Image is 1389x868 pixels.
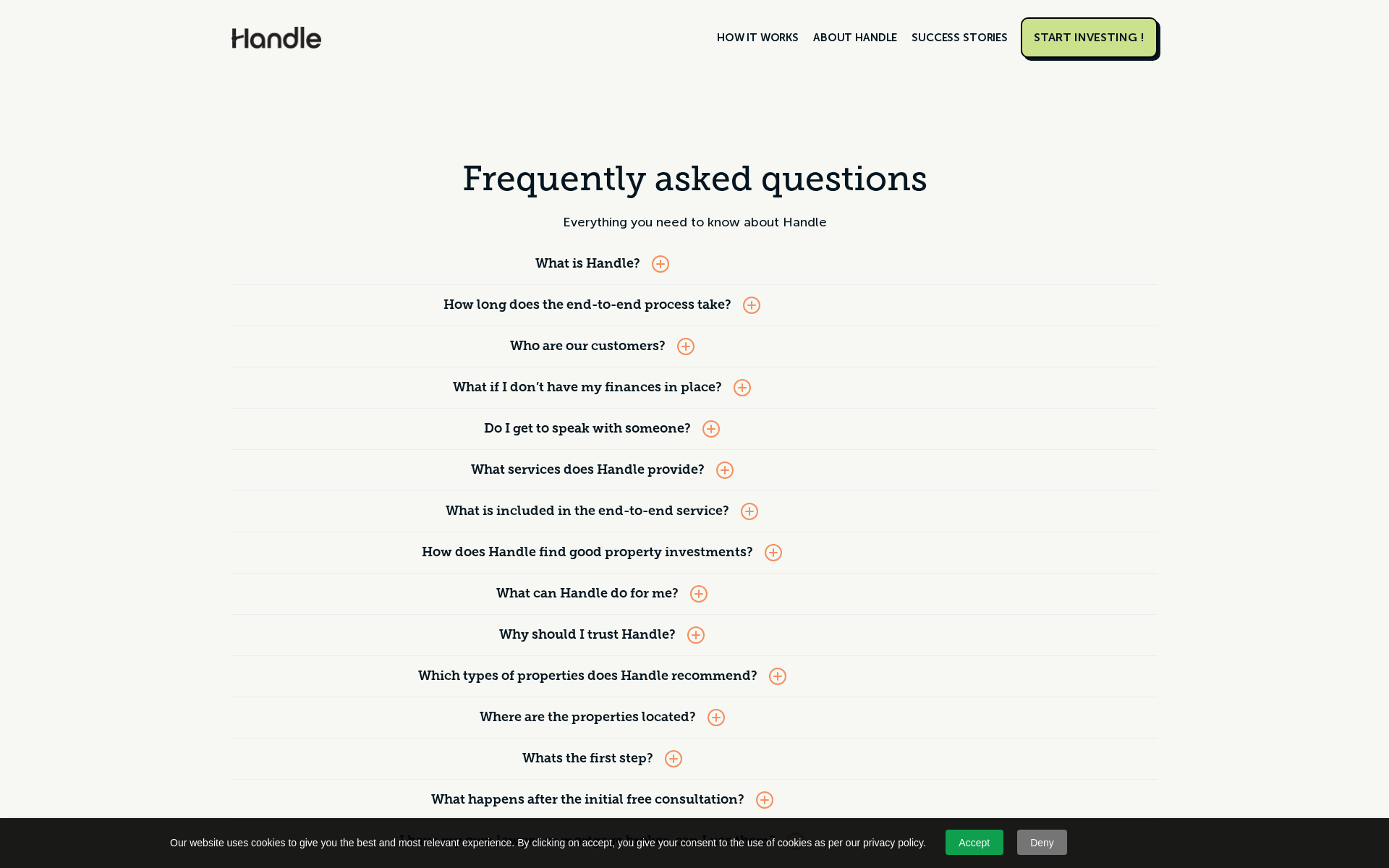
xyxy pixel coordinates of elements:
[806,25,904,50] a: ABOUT HANDLE
[510,341,666,354] strong: Who are our customers?
[522,753,653,766] strong: Whats the first step?
[946,830,1003,855] a: Accept
[417,156,972,201] h2: Frequently asked questions
[480,712,696,725] strong: Where are the properties located?
[1017,830,1068,855] a: Deny
[904,25,1015,50] a: SUCCESS STORIES
[710,25,806,50] a: HOW IT WORKS
[453,382,722,395] strong: What if I don’t have my finances in place?
[422,547,753,560] strong: How does Handle find good property investments?
[446,506,729,519] strong: What is included in the end-to-end service?
[471,464,705,477] strong: What services does Handle provide?
[417,213,972,232] div: Everything you need to know about Handle
[535,258,640,271] strong: What is Handle?
[484,423,691,436] strong: Do I get to speak with someone?
[496,588,679,601] strong: What can Handle do for me?
[443,299,731,312] strong: How long does the end-to-end process take?
[1021,17,1157,58] a: START INVESTING !
[499,629,676,642] strong: Why should I trust Handle?
[170,835,926,850] span: Our website uses cookies to give you the best and most relevant experience. By clicking on accept...
[1034,30,1144,45] div: START INVESTING !
[418,671,757,684] strong: Which types of properties does Handle recommend?
[431,794,744,807] strong: What happens after the initial free consultation?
